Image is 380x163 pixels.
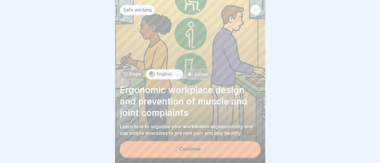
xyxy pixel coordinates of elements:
p: Safe working [123,7,152,13]
button: Continue [120,141,260,157]
img: us.svg [149,71,155,77]
p: Listen [195,71,208,77]
p: Learn how to organise your workstation ergonomically and use simple exercises to prevent pain and... [120,123,260,136]
div: Continue [179,146,201,152]
p: 12 Steps [123,72,141,77]
p: English [157,72,172,77]
p: Ergonomic workplace design and prevention of muscle and joint complaints [120,84,260,118]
